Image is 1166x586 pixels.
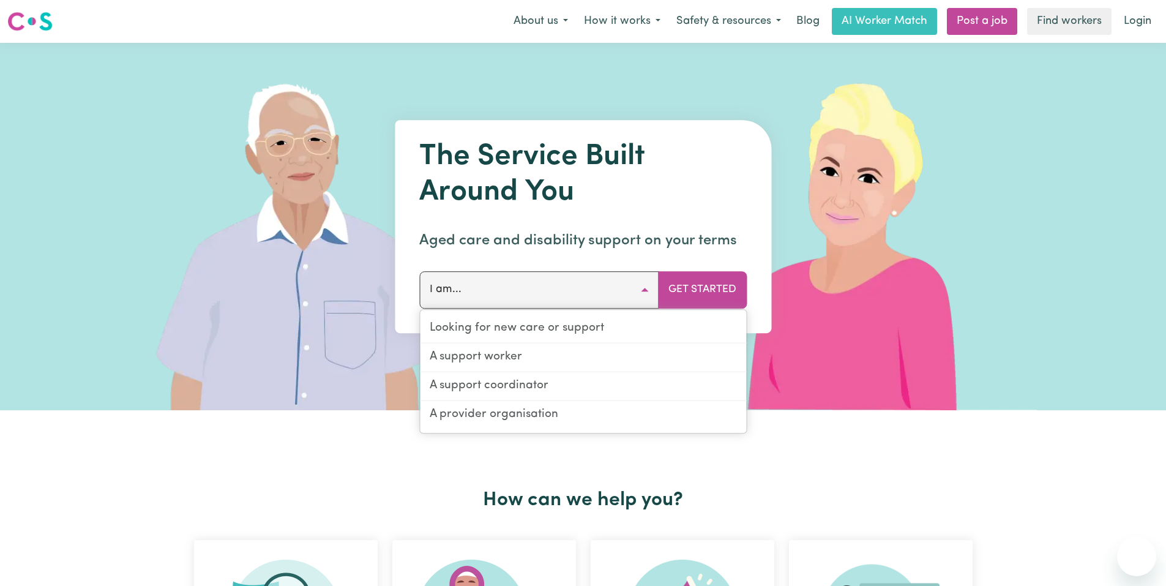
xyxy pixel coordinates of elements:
a: A provider organisation [420,401,746,429]
a: AI Worker Match [832,8,937,35]
h1: The Service Built Around You [419,140,747,210]
button: About us [506,9,576,34]
img: Careseekers logo [7,10,53,32]
a: Blog [789,8,827,35]
a: A support worker [420,344,746,372]
button: I am... [419,271,659,308]
button: How it works [576,9,668,34]
a: Find workers [1027,8,1112,35]
a: Looking for new care or support [420,315,746,344]
div: I am... [419,309,747,434]
a: Login [1116,8,1159,35]
a: A support coordinator [420,372,746,401]
iframe: Button to launch messaging window [1117,537,1156,576]
a: Careseekers logo [7,7,53,36]
button: Safety & resources [668,9,789,34]
button: Get Started [658,271,747,308]
a: Post a job [947,8,1017,35]
h2: How can we help you? [187,489,980,512]
p: Aged care and disability support on your terms [419,230,747,252]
